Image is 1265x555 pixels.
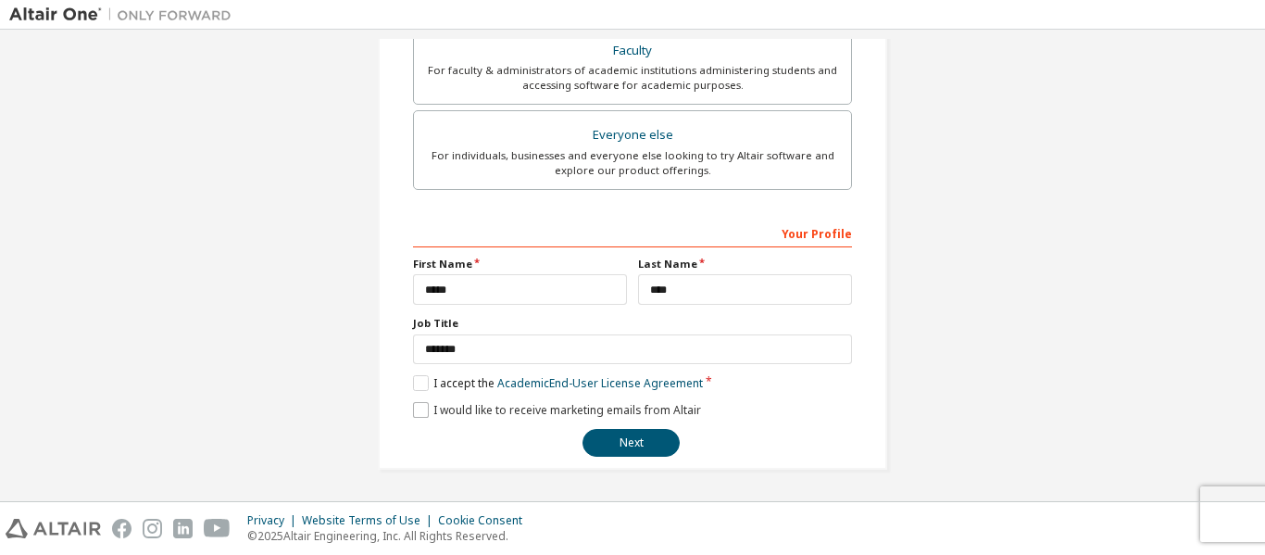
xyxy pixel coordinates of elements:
[425,122,840,148] div: Everyone else
[425,38,840,64] div: Faculty
[302,513,438,528] div: Website Terms of Use
[413,316,852,331] label: Job Title
[143,519,162,538] img: instagram.svg
[247,528,533,544] p: © 2025 Altair Engineering, Inc. All Rights Reserved.
[6,519,101,538] img: altair_logo.svg
[173,519,193,538] img: linkedin.svg
[425,63,840,93] div: For faculty & administrators of academic institutions administering students and accessing softwa...
[582,429,680,457] button: Next
[438,513,533,528] div: Cookie Consent
[413,375,703,391] label: I accept the
[204,519,231,538] img: youtube.svg
[9,6,241,24] img: Altair One
[112,519,132,538] img: facebook.svg
[425,148,840,178] div: For individuals, businesses and everyone else looking to try Altair software and explore our prod...
[413,257,627,271] label: First Name
[413,402,701,418] label: I would like to receive marketing emails from Altair
[497,375,703,391] a: Academic End-User License Agreement
[638,257,852,271] label: Last Name
[247,513,302,528] div: Privacy
[413,218,852,247] div: Your Profile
